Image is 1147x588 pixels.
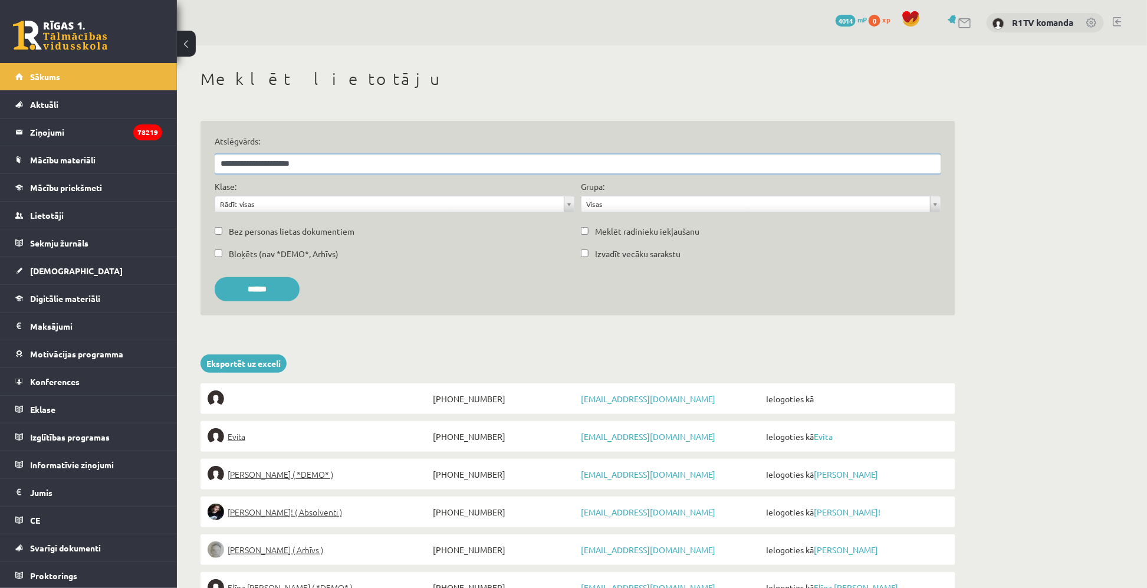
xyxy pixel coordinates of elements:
span: [PHONE_NUMBER] [430,466,578,482]
span: Lietotāji [30,210,64,221]
span: Ielogoties kā [763,390,948,407]
a: [DEMOGRAPHIC_DATA] [15,257,162,284]
a: [PERSON_NAME] [814,544,878,555]
a: [EMAIL_ADDRESS][DOMAIN_NAME] [581,507,715,517]
a: Motivācijas programma [15,340,162,367]
a: [EMAIL_ADDRESS][DOMAIN_NAME] [581,393,715,404]
span: Motivācijas programma [30,349,123,359]
span: Proktorings [30,570,77,581]
label: Grupa: [581,180,604,193]
span: Ielogoties kā [763,466,948,482]
span: [PERSON_NAME] ( *DEMO* ) [228,466,333,482]
a: Konferences [15,368,162,395]
label: Meklēt radinieku iekļaušanu [595,225,699,238]
a: [PERSON_NAME] ( Arhīvs ) [208,541,430,558]
a: Mācību priekšmeti [15,174,162,201]
span: Svarīgi dokumenti [30,543,101,553]
span: mP [857,15,867,24]
a: Aktuāli [15,91,162,118]
span: Aktuāli [30,99,58,110]
a: 0 xp [869,15,896,24]
span: CE [30,515,40,525]
span: Ielogoties kā [763,541,948,558]
a: Svarīgi dokumenti [15,534,162,561]
span: Mācību priekšmeti [30,182,102,193]
img: Sofija Anrio-Karlauska! [208,504,224,520]
label: Izvadīt vecāku sarakstu [595,248,681,260]
span: Rādīt visas [220,196,559,212]
img: Lelde Braune [208,541,224,558]
a: Informatīvie ziņojumi [15,451,162,478]
span: Konferences [30,376,80,387]
a: Sekmju žurnāls [15,229,162,257]
a: Eksportēt uz exceli [201,354,287,373]
a: Mācību materiāli [15,146,162,173]
span: xp [882,15,890,24]
label: Atslēgvārds: [215,135,941,147]
a: [PERSON_NAME]! ( Absolventi ) [208,504,430,520]
a: [PERSON_NAME]! [814,507,880,517]
a: Evita [814,431,833,442]
a: CE [15,507,162,534]
span: Digitālie materiāli [30,293,100,304]
span: Ielogoties kā [763,428,948,445]
a: Rādīt visas [215,196,574,212]
a: Eklase [15,396,162,423]
a: Visas [581,196,941,212]
a: Ziņojumi78219 [15,119,162,146]
span: Eklase [30,404,55,415]
span: [PERSON_NAME] ( Arhīvs ) [228,541,323,558]
a: [PERSON_NAME] ( *DEMO* ) [208,466,430,482]
span: [PHONE_NUMBER] [430,541,578,558]
a: [EMAIL_ADDRESS][DOMAIN_NAME] [581,469,715,479]
a: Digitālie materiāli [15,285,162,312]
span: Sākums [30,71,60,82]
span: Informatīvie ziņojumi [30,459,114,470]
legend: Ziņojumi [30,119,162,146]
a: Sākums [15,63,162,90]
span: Mācību materiāli [30,155,96,165]
span: Visas [586,196,925,212]
span: [PHONE_NUMBER] [430,428,578,445]
span: 4014 [836,15,856,27]
span: Evita [228,428,245,445]
a: [PERSON_NAME] [814,469,878,479]
span: [PHONE_NUMBER] [430,390,578,407]
span: [DEMOGRAPHIC_DATA] [30,265,123,276]
label: Bez personas lietas dokumentiem [229,225,354,238]
a: R1TV komanda [1012,17,1074,28]
span: [PERSON_NAME]! ( Absolventi ) [228,504,342,520]
label: Klase: [215,180,236,193]
a: Maksājumi [15,313,162,340]
img: Evita [208,428,224,445]
a: Rīgas 1. Tālmācības vidusskola [13,21,107,50]
span: Izglītības programas [30,432,110,442]
span: 0 [869,15,880,27]
a: [EMAIL_ADDRESS][DOMAIN_NAME] [581,544,715,555]
label: Bloķēts (nav *DEMO*, Arhīvs) [229,248,338,260]
img: R1TV komanda [992,18,1004,29]
a: Evita [208,428,430,445]
a: [EMAIL_ADDRESS][DOMAIN_NAME] [581,431,715,442]
span: Jumis [30,487,52,498]
a: 4014 mP [836,15,867,24]
img: Elīna Elizabete Ancveriņa [208,466,224,482]
h1: Meklēt lietotāju [201,69,955,89]
i: 78219 [133,124,162,140]
span: [PHONE_NUMBER] [430,504,578,520]
legend: Maksājumi [30,313,162,340]
span: Ielogoties kā [763,504,948,520]
span: Sekmju žurnāls [30,238,88,248]
a: Lietotāji [15,202,162,229]
a: Jumis [15,479,162,506]
a: Izglītības programas [15,423,162,451]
